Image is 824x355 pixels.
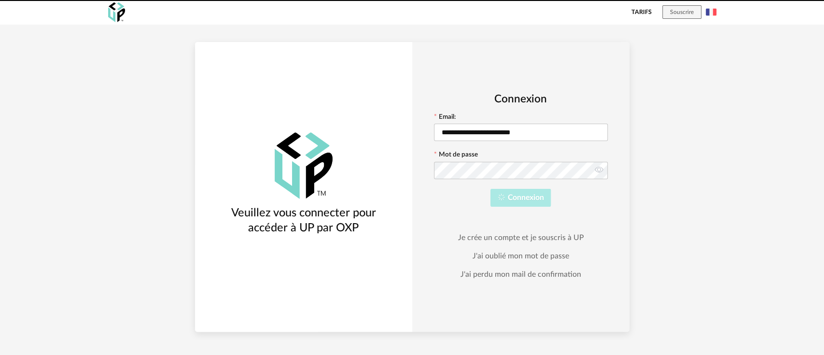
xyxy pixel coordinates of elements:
label: Email: [434,114,456,123]
label: Mot de passe [434,152,478,160]
img: fr [706,7,716,17]
span: Souscrire [670,9,694,15]
a: Je crée un compte et je souscris à UP [458,233,584,242]
h3: Veuillez vous connecter pour accéder à UP par OXP [212,206,395,235]
h2: Connexion [434,92,608,106]
img: OXP [108,2,125,22]
img: OXP [275,132,333,199]
button: Souscrire [662,5,701,19]
a: J'ai oublié mon mot de passe [473,251,569,261]
a: J'ai perdu mon mail de confirmation [461,270,581,279]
